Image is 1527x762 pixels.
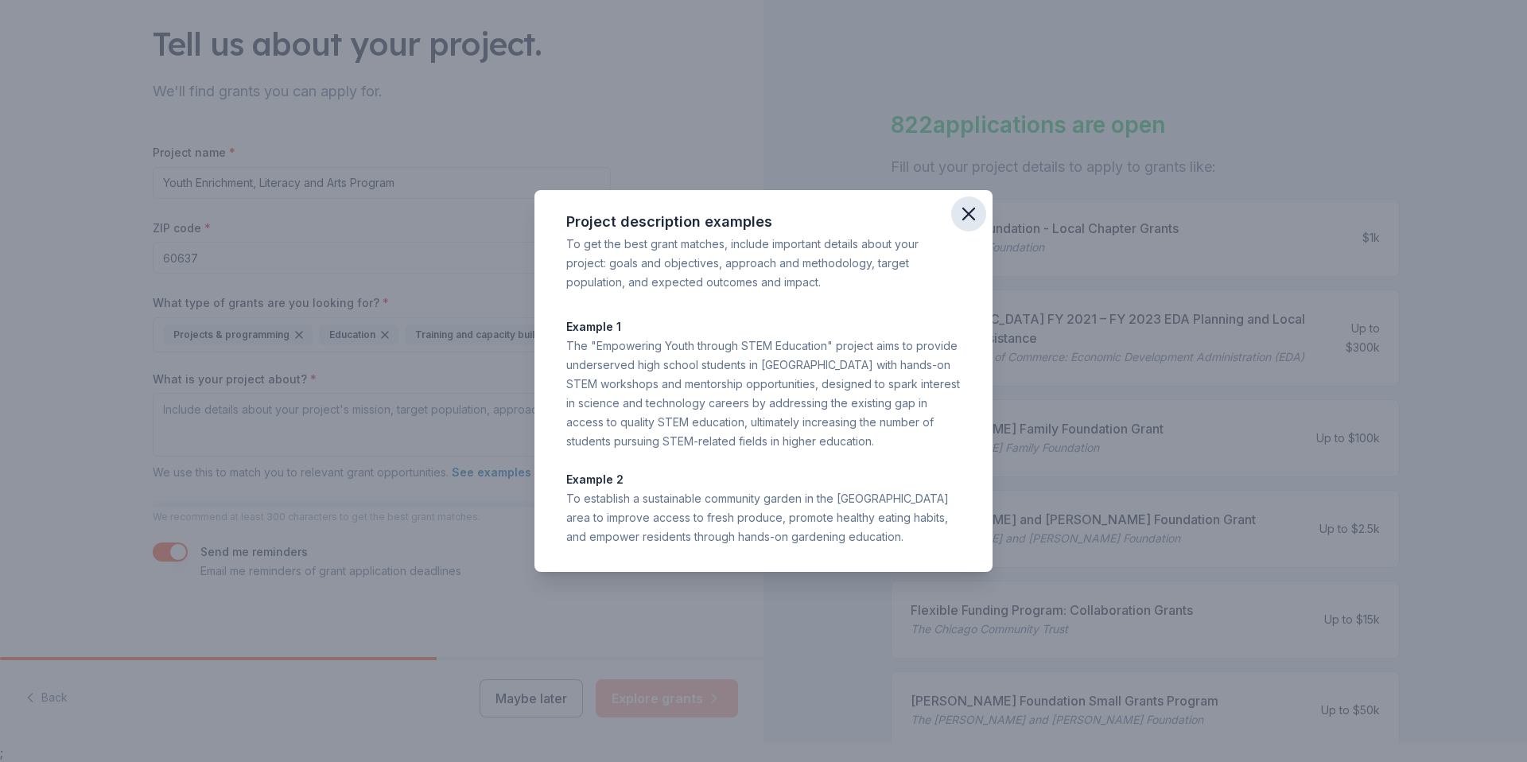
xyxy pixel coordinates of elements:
[566,336,961,451] div: The "Empowering Youth through STEM Education" project aims to provide underserved high school stu...
[566,209,961,235] div: Project description examples
[566,235,961,292] div: To get the best grant matches, include important details about your project: goals and objectives...
[566,489,961,546] div: To establish a sustainable community garden in the [GEOGRAPHIC_DATA] area to improve access to fr...
[566,317,961,336] p: Example 1
[566,470,961,489] p: Example 2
